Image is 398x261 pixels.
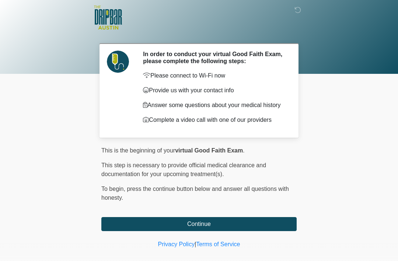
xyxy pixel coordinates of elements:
span: To begin, [101,186,127,192]
button: Continue [101,217,297,231]
p: Answer some questions about your medical history [143,101,286,110]
img: The DRIPBaR - Austin The Domain Logo [94,6,122,30]
p: Please connect to Wi-Fi now [143,71,286,80]
strong: virtual Good Faith Exam [175,147,243,154]
p: Provide us with your contact info [143,86,286,95]
img: Agent Avatar [107,51,129,73]
a: | [195,241,196,247]
span: This is the beginning of your [101,147,175,154]
span: . [243,147,244,154]
a: Terms of Service [196,241,240,247]
span: press the continue button below and answer all questions with honesty. [101,186,289,201]
a: Privacy Policy [158,241,195,247]
h2: In order to conduct your virtual Good Faith Exam, please complete the following steps: [143,51,286,65]
p: Complete a video call with one of our providers [143,116,286,124]
span: This step is necessary to provide official medical clearance and documentation for your upcoming ... [101,162,266,177]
